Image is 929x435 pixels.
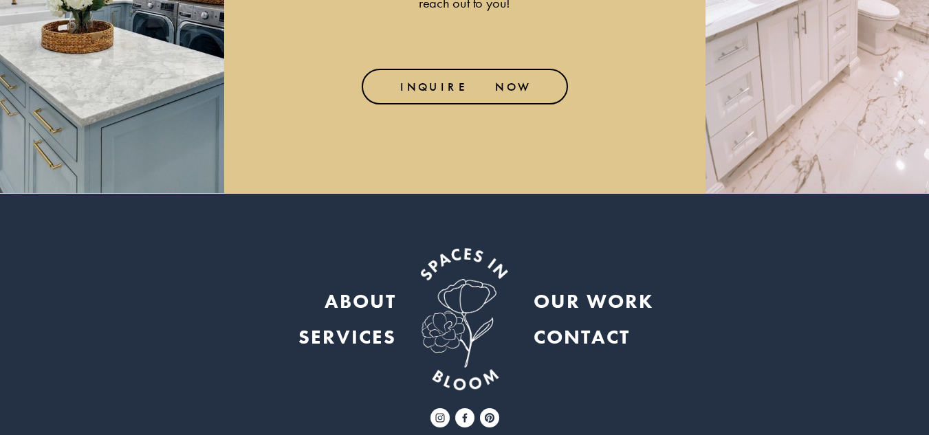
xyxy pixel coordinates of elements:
strong: ABOUT [325,289,396,314]
a: INQUIRE NOW [362,69,568,104]
strong: OUR WORK [534,289,653,314]
a: Instagram [430,408,450,427]
a: Pinterest [480,408,499,427]
a: ABOUT [325,284,396,320]
strong: CONTACT [534,324,630,350]
strong: SERVICES [298,324,396,350]
a: Facebook [455,408,474,427]
a: OUR WORK [534,284,653,320]
a: CONTACT [534,320,630,355]
a: SERVICES [298,320,396,355]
